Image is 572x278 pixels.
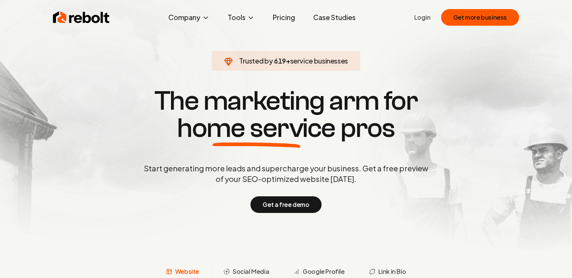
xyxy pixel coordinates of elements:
span: Social Media [233,267,269,276]
h1: The marketing arm for pros [104,87,468,142]
img: Rebolt Logo [53,10,110,25]
span: 619 [274,56,286,66]
p: Start generating more leads and supercharge your business. Get a free preview of your SEO-optimiz... [142,163,430,184]
a: Case Studies [307,10,362,25]
span: Trusted by [239,56,273,65]
span: home service [177,115,336,142]
a: Login [414,13,431,22]
button: Company [162,10,216,25]
span: Website [175,267,199,276]
span: service businesses [290,56,348,65]
span: Google Profile [303,267,344,276]
button: Get a free demo [250,196,321,213]
span: Link in Bio [378,267,406,276]
button: Get more business [441,9,519,26]
span: + [286,56,290,65]
a: Pricing [267,10,301,25]
button: Tools [222,10,261,25]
